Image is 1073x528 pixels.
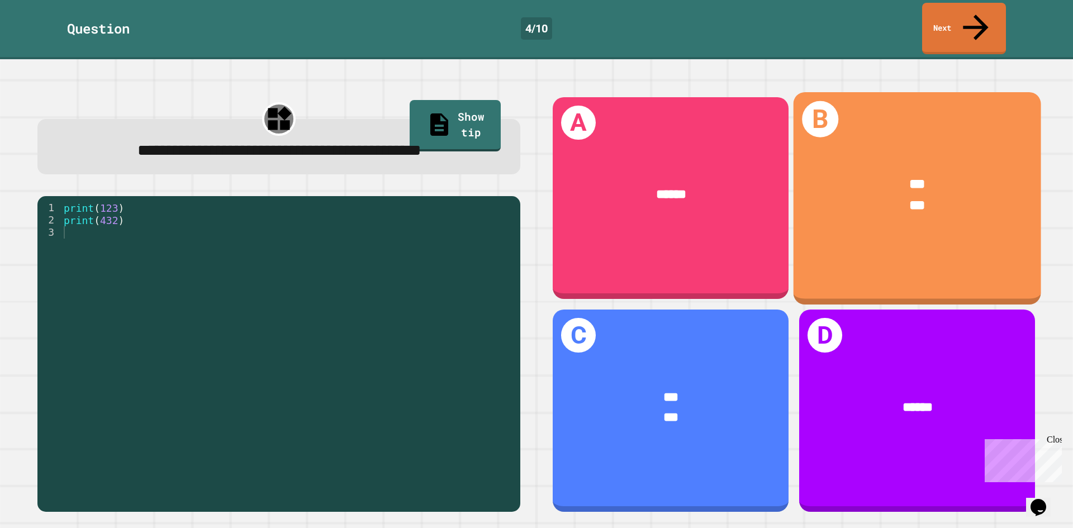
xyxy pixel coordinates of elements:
[561,318,596,353] h1: C
[808,318,842,353] h1: D
[4,4,77,71] div: Chat with us now!Close
[37,214,61,226] div: 2
[922,3,1006,54] a: Next
[37,202,61,214] div: 1
[561,106,596,140] h1: A
[803,101,839,137] h1: B
[67,18,130,39] div: Question
[410,100,501,151] a: Show tip
[37,226,61,239] div: 3
[980,435,1062,482] iframe: chat widget
[1026,483,1062,517] iframe: chat widget
[521,17,552,40] div: 4 / 10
